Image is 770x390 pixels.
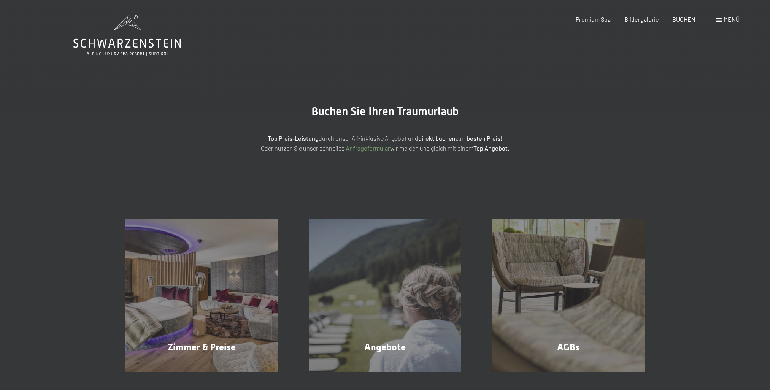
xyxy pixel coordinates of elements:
[624,16,659,23] a: Bildergalerie
[476,219,660,372] a: Buchung AGBs
[168,342,236,353] span: Zimmer & Preise
[268,135,319,142] strong: Top Preis-Leistung
[576,16,611,23] a: Premium Spa
[724,16,740,23] span: Menü
[467,135,500,142] strong: besten Preis
[418,135,456,142] strong: direkt buchen
[473,144,509,152] strong: Top Angebot.
[557,342,579,353] span: AGBs
[195,133,575,153] p: durch unser All-inklusive Angebot und zum ! Oder nutzen Sie unser schnelles wir melden uns gleich...
[110,219,294,372] a: Buchung Zimmer & Preise
[294,219,477,372] a: Buchung Angebote
[346,144,390,152] a: Anfrageformular
[364,342,406,353] span: Angebote
[311,105,459,118] span: Buchen Sie Ihren Traumurlaub
[672,16,695,23] a: BUCHEN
